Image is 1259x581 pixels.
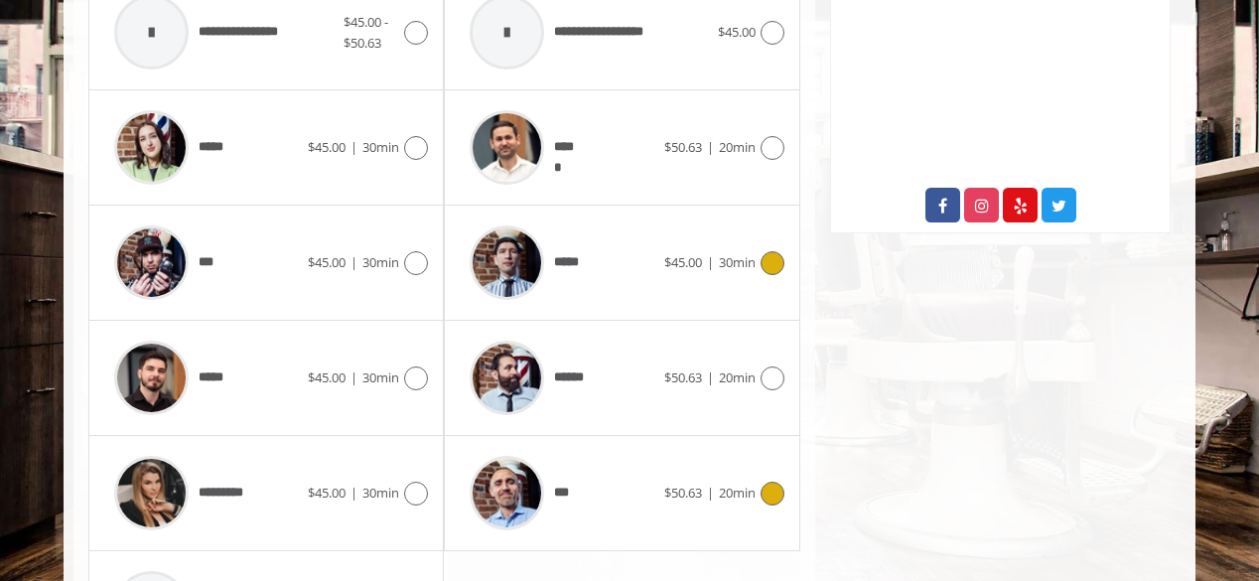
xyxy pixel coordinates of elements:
[308,484,346,502] span: $45.00
[707,368,714,386] span: |
[719,368,756,386] span: 20min
[362,484,399,502] span: 30min
[350,368,357,386] span: |
[664,368,702,386] span: $50.63
[308,368,346,386] span: $45.00
[362,138,399,156] span: 30min
[350,138,357,156] span: |
[707,484,714,502] span: |
[362,368,399,386] span: 30min
[707,253,714,271] span: |
[308,253,346,271] span: $45.00
[664,484,702,502] span: $50.63
[719,253,756,271] span: 30min
[664,138,702,156] span: $50.63
[719,138,756,156] span: 20min
[350,484,357,502] span: |
[718,23,756,41] span: $45.00
[308,138,346,156] span: $45.00
[707,138,714,156] span: |
[362,253,399,271] span: 30min
[344,13,388,52] span: $45.00 - $50.63
[350,253,357,271] span: |
[664,253,702,271] span: $45.00
[719,484,756,502] span: 20min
